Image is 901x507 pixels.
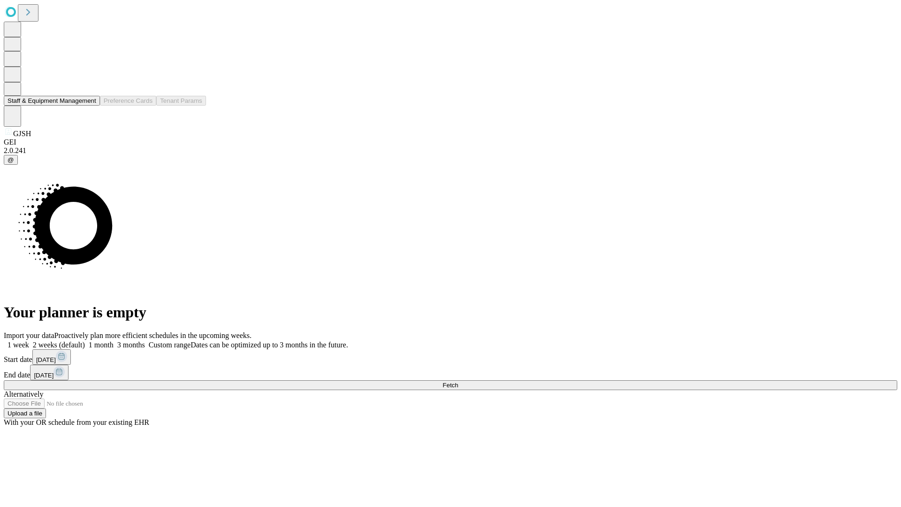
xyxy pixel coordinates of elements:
span: [DATE] [34,372,53,379]
span: 1 month [89,341,114,349]
span: [DATE] [36,356,56,363]
span: GJSH [13,130,31,138]
div: End date [4,365,897,380]
button: Upload a file [4,408,46,418]
button: Tenant Params [156,96,206,106]
button: Preference Cards [100,96,156,106]
span: 2 weeks (default) [33,341,85,349]
span: @ [8,156,14,163]
span: Import your data [4,331,54,339]
button: @ [4,155,18,165]
h1: Your planner is empty [4,304,897,321]
span: 3 months [117,341,145,349]
span: Alternatively [4,390,43,398]
span: Proactively plan more efficient schedules in the upcoming weeks. [54,331,252,339]
button: Fetch [4,380,897,390]
button: [DATE] [30,365,69,380]
div: 2.0.241 [4,146,897,155]
span: With your OR schedule from your existing EHR [4,418,149,426]
button: Staff & Equipment Management [4,96,100,106]
span: Fetch [443,382,458,389]
div: GEI [4,138,897,146]
button: [DATE] [32,349,71,365]
span: 1 week [8,341,29,349]
span: Dates can be optimized up to 3 months in the future. [191,341,348,349]
span: Custom range [149,341,191,349]
div: Start date [4,349,897,365]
